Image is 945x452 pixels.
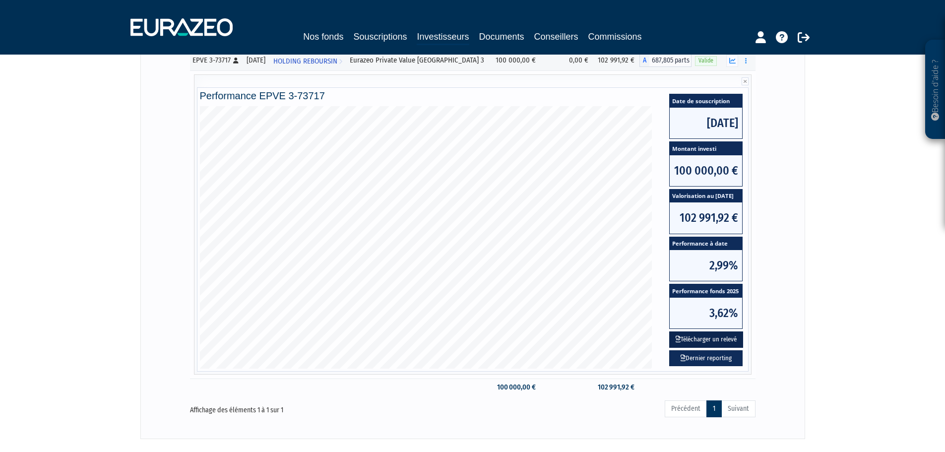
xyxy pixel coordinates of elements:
span: A [639,54,649,67]
td: 100 000,00 € [491,379,541,396]
td: 102 991,92 € [593,51,639,70]
td: 100 000,00 € [491,51,541,70]
span: [DATE] [670,108,742,138]
span: Montant investi [670,142,742,155]
a: Documents [479,30,524,44]
a: Conseillers [534,30,578,44]
span: Date de souscription [670,94,742,108]
span: Valide [695,56,717,65]
a: 1 [706,400,722,417]
span: 3,62% [670,298,742,328]
div: Affichage des éléments 1 à 1 sur 1 [190,399,417,415]
span: Performance à date [670,237,742,251]
a: HOLDING REBOURSIN [269,51,346,70]
h4: Performance EPVE 3-73717 [200,90,746,101]
a: Nos fonds [303,30,343,44]
span: Valorisation au [DATE] [670,190,742,203]
span: 102 991,92 € [670,202,742,233]
img: 1732889491-logotype_eurazeo_blanc_rvb.png [130,18,233,36]
a: Investisseurs [417,30,469,45]
button: Télécharger un relevé [669,331,743,348]
a: Commissions [588,30,642,44]
a: Souscriptions [353,30,407,44]
span: Performance fonds 2025 [670,284,742,298]
p: Besoin d'aide ? [930,45,941,134]
i: [Français] Personne physique [233,58,239,64]
span: 100 000,00 € [670,155,742,186]
i: Voir l'investisseur [339,52,342,70]
td: 0,00 € [541,51,593,70]
a: Dernier reporting [669,350,743,367]
span: 2,99% [670,250,742,281]
div: [DATE] [247,55,266,65]
span: 687,805 parts [649,54,692,67]
span: HOLDING REBOURSIN [273,52,337,70]
div: A - Eurazeo Private Value Europe 3 [639,54,692,67]
div: Eurazeo Private Value [GEOGRAPHIC_DATA] 3 [350,55,487,65]
div: EPVE 3-73717 [192,55,240,65]
td: 102 991,92 € [593,379,639,396]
